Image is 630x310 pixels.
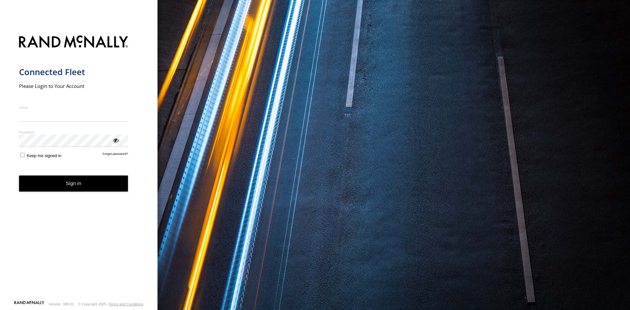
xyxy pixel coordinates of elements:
button: Sign in [19,176,128,192]
span: Keep me signed in [27,153,61,158]
div: © Copyright 2025 - [78,302,143,306]
a: Visit our Website [14,301,44,307]
h2: Please Login to Your Account [19,83,128,89]
label: Password [19,130,128,134]
a: Terms and Conditions [109,302,143,306]
div: Version: 308.01 [49,302,74,306]
input: Keep me signed in [20,153,25,157]
a: Forgot password? [103,152,128,158]
div: ViewPassword [112,137,119,143]
img: Rand McNally [19,34,128,51]
label: Email [19,105,128,110]
h1: Connected Fleet [19,67,128,77]
form: main [19,31,139,300]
